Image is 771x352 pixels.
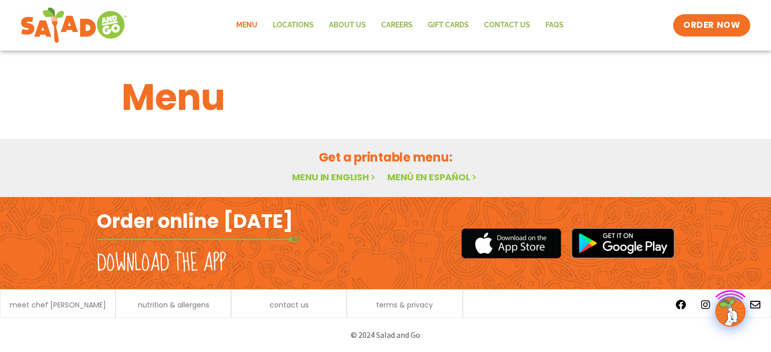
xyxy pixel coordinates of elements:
[138,301,209,308] a: nutrition & allergens
[265,14,321,37] a: Locations
[374,14,420,37] a: Careers
[292,171,377,183] a: Menu in English
[102,328,670,342] p: © 2024 Salad and Go
[376,301,433,308] a: terms & privacy
[229,14,265,37] a: Menu
[270,301,309,308] a: contact us
[20,5,127,46] img: new-SAG-logo-768×292
[122,148,650,166] h2: Get a printable menu:
[673,14,750,36] a: ORDER NOW
[97,249,226,278] h2: Download the app
[97,209,293,233] h2: Order online [DATE]
[387,171,479,183] a: Menú en español
[683,19,740,31] span: ORDER NOW
[571,228,675,258] img: google_play
[538,14,571,37] a: FAQs
[321,14,374,37] a: About Us
[97,237,300,242] img: fork
[122,70,650,125] h1: Menu
[420,14,476,37] a: GIFT CARDS
[476,14,538,37] a: Contact Us
[10,301,106,308] a: meet chef [PERSON_NAME]
[461,227,561,260] img: appstore
[229,14,571,37] nav: Menu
